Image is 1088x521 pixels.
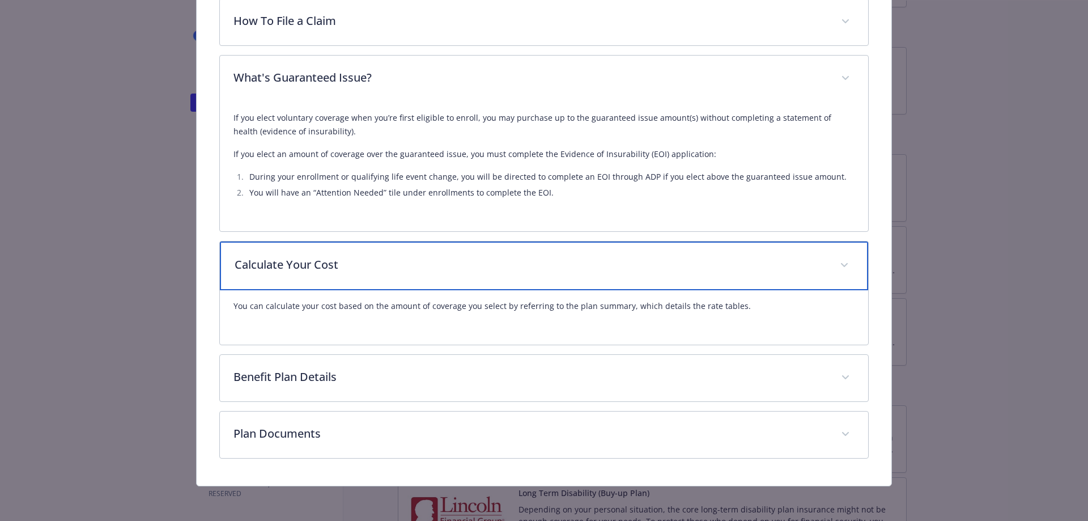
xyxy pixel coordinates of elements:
[246,170,855,184] li: During your enrollment or qualifying life event change, you will be directed to complete an EOI t...
[233,12,828,29] p: How To File a Claim
[233,111,855,138] p: If you elect voluntary coverage when you’re first eligible to enroll, you may purchase up to the ...
[220,412,869,458] div: Plan Documents
[235,256,827,273] p: Calculate Your Cost
[233,368,828,386] p: Benefit Plan Details
[233,147,855,161] p: If you elect an amount of coverage over the guaranteed issue, you must complete the Evidence of I...
[246,186,855,200] li: You will have an “Attention Needed” tile under enrollments to complete the EOI.
[220,242,869,290] div: Calculate Your Cost
[220,102,869,231] div: What's Guaranteed Issue?
[220,290,869,345] div: Calculate Your Cost
[233,425,828,442] p: Plan Documents
[220,355,869,401] div: Benefit Plan Details
[233,69,828,86] p: What's Guaranteed Issue?
[233,299,855,313] p: You can calculate your cost based on the amount of coverage you select by referring to the plan s...
[220,56,869,102] div: What's Guaranteed Issue?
